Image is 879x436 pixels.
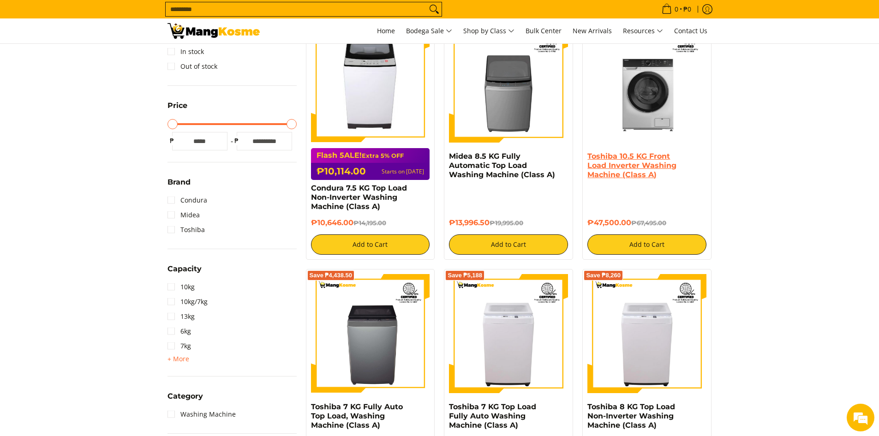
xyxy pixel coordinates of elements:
summary: Open [167,353,189,364]
span: Brand [167,179,191,186]
img: Toshiba 8 KG Top Load Non-Inverter Washing Machine (Class A) [587,274,706,393]
a: New Arrivals [568,18,616,43]
span: Save ₱4,438.50 [310,273,353,278]
span: + More [167,355,189,363]
a: Toshiba 7 KG Fully Auto Top Load, Washing Machine (Class A) [311,402,403,430]
a: 6kg [167,324,191,339]
h6: ₱47,500.00 [587,218,706,227]
textarea: Type your message and hit 'Enter' [5,252,176,284]
a: 13kg [167,309,195,324]
nav: Main Menu [269,18,712,43]
summary: Open [167,102,187,116]
span: Shop by Class [463,25,514,37]
span: Category [167,393,203,400]
span: Resources [623,25,663,37]
del: ₱19,995.00 [490,219,523,227]
span: 0 [673,6,680,12]
span: Bulk Center [526,26,562,35]
a: Condura 7.5 KG Top Load Non-Inverter Washing Machine (Class A) [311,184,407,211]
span: Capacity [167,265,202,273]
span: Price [167,102,187,109]
del: ₱67,495.00 [631,219,666,227]
button: Add to Cart [587,234,706,255]
img: condura-7.5kg-topload-non-inverter-washing-machine-class-c-full-view-mang-kosme [315,24,426,143]
span: Save ₱8,260 [586,273,621,278]
summary: Open [167,393,203,407]
span: Save ₱5,188 [448,273,482,278]
a: Toshiba 7 KG Top Load Fully Auto Washing Machine (Class A) [449,402,536,430]
span: ₱ [167,136,177,145]
del: ₱14,195.00 [353,219,386,227]
a: Toshiba 8 KG Top Load Non-Inverter Washing Machine (Class A) [587,402,675,430]
a: Bodega Sale [401,18,457,43]
button: Search [427,2,442,16]
img: Washing Machines l Mang Kosme: Home Appliances Warehouse Sale Partner [167,23,260,39]
a: Midea 8.5 KG Fully Automatic Top Load Washing Machine (Class A) [449,152,555,179]
span: ₱0 [682,6,693,12]
img: Toshiba 10.5 KG Front Load Inverter Washing Machine (Class A) [587,24,706,143]
a: Midea [167,208,200,222]
button: Add to Cart [449,234,568,255]
a: Contact Us [670,18,712,43]
div: Minimize live chat window [151,5,173,27]
span: We're online! [54,116,127,209]
img: Toshiba 7 KG Top Load Fully Auto Washing Machine (Class A) [449,274,568,393]
a: Condura [167,193,207,208]
span: ₱ [232,136,241,145]
span: Contact Us [674,26,707,35]
summary: Open [167,179,191,193]
a: Toshiba [167,222,205,237]
a: 10kg [167,280,195,294]
div: Chat with us now [48,52,155,64]
a: Out of stock [167,59,217,74]
span: New Arrivals [573,26,612,35]
span: • [659,4,694,14]
a: 7kg [167,339,191,353]
summary: Open [167,265,202,280]
a: Toshiba 10.5 KG Front Load Inverter Washing Machine (Class A) [587,152,676,179]
a: In stock [167,44,204,59]
a: Washing Machine [167,407,236,422]
img: Midea 8.5 KG Fully Automatic Top Load Washing Machine (Class A) [449,24,568,143]
a: 10kg/7kg [167,294,208,309]
span: Home [377,26,395,35]
h6: ₱10,646.00 [311,218,430,227]
a: Shop by Class [459,18,519,43]
h6: ₱13,996.50 [449,218,568,227]
span: Bodega Sale [406,25,452,37]
img: Toshiba 7 KG Fully Auto Top Load, Washing Machine (Class A) [311,274,430,393]
a: Resources [618,18,668,43]
a: Bulk Center [521,18,566,43]
a: Home [372,18,400,43]
button: Add to Cart [311,234,430,255]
